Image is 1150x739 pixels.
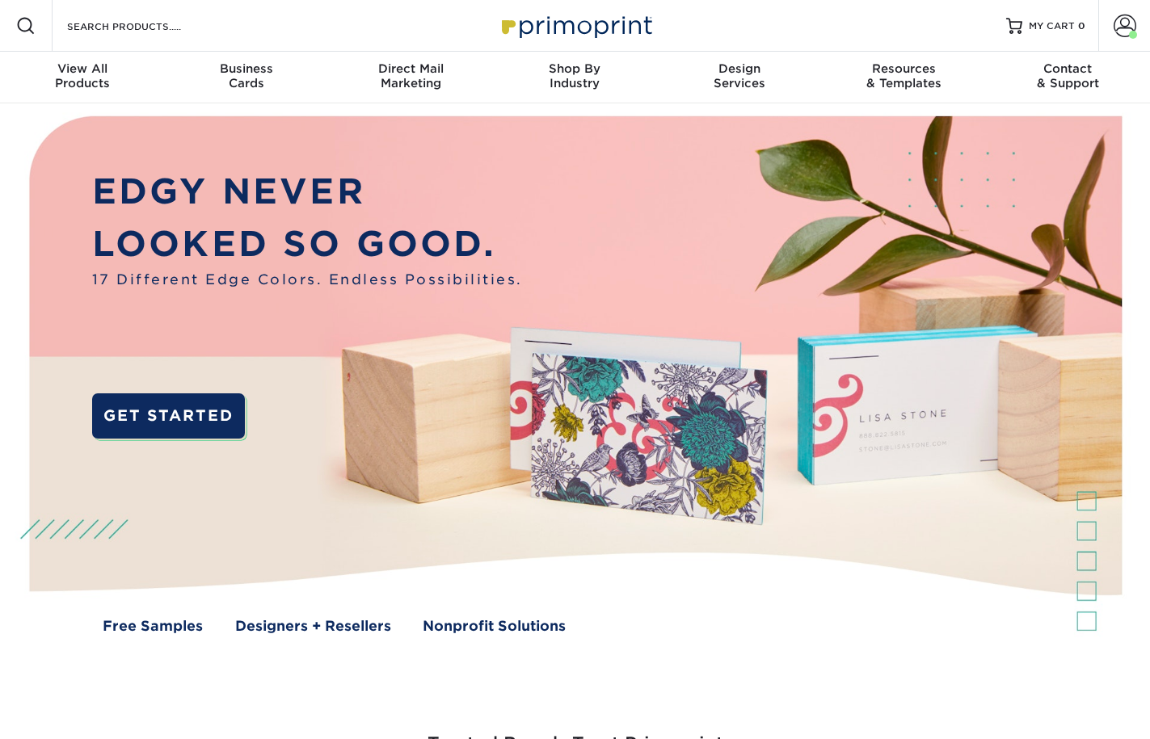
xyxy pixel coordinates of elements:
img: Primoprint [495,8,656,43]
span: Direct Mail [329,61,493,76]
a: Shop ByIndustry [493,52,657,103]
div: Cards [164,61,328,90]
span: Resources [821,61,985,76]
div: Industry [493,61,657,90]
div: Services [657,61,821,90]
a: Direct MailMarketing [329,52,493,103]
span: Shop By [493,61,657,76]
span: Design [657,61,821,76]
div: Marketing [329,61,493,90]
span: MY CART [1029,19,1075,33]
a: GET STARTED [92,393,245,439]
a: Nonprofit Solutions [423,616,566,637]
input: SEARCH PRODUCTS..... [65,16,223,36]
div: & Support [986,61,1150,90]
a: Free Samples [103,616,203,637]
a: Contact& Support [986,52,1150,103]
a: Resources& Templates [821,52,985,103]
span: Business [164,61,328,76]
span: 0 [1078,20,1085,31]
a: DesignServices [657,52,821,103]
p: LOOKED SO GOOD. [92,218,523,270]
p: EDGY NEVER [92,166,523,217]
a: BusinessCards [164,52,328,103]
span: 17 Different Edge Colors. Endless Possibilities. [92,270,523,291]
span: Contact [986,61,1150,76]
a: Designers + Resellers [235,616,391,637]
div: & Templates [821,61,985,90]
